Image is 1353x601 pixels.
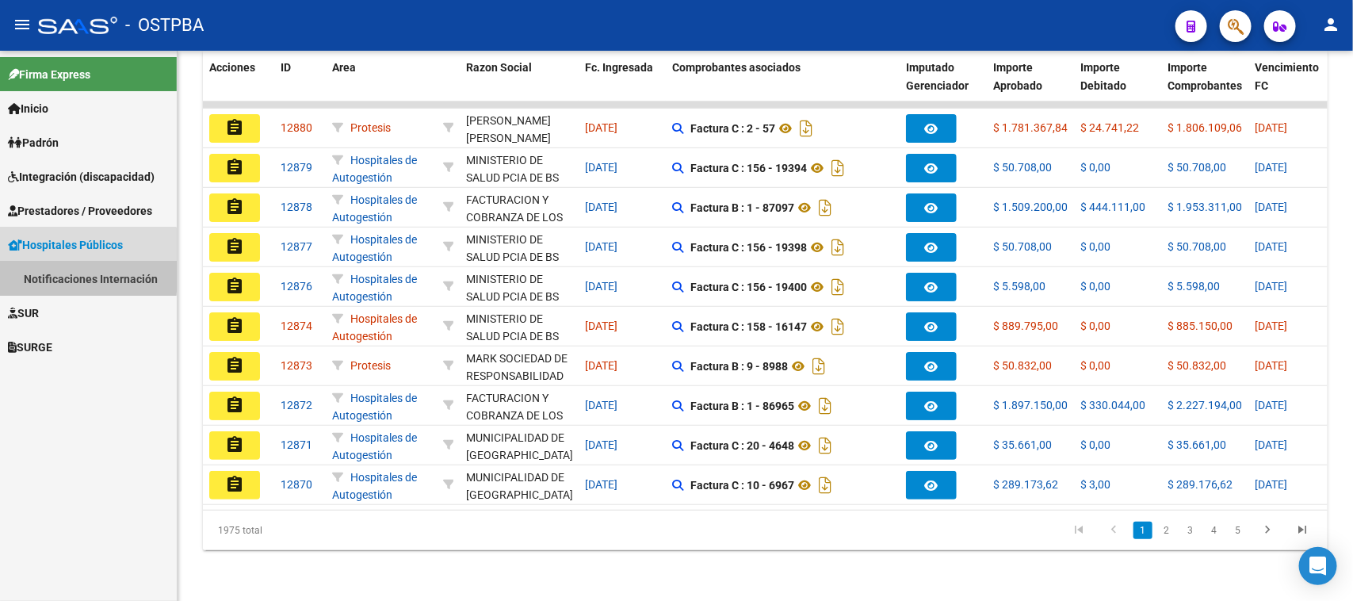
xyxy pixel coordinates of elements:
[8,236,123,254] span: Hospitales Públicos
[808,354,829,379] i: Descargar documento
[13,15,32,34] mat-icon: menu
[281,399,312,412] span: 12872
[466,350,572,383] div: - 30583155542
[1155,517,1179,544] li: page 2
[8,304,39,322] span: SUR
[466,191,572,263] div: FACTURACION Y COBRANZA DE LOS EFECTORES PUBLICOS S.E.
[1321,15,1340,34] mat-icon: person
[690,479,794,492] strong: Factura C : 10 - 6967
[993,359,1052,372] span: $ 50.832,00
[690,439,794,452] strong: Factura C : 20 - 4648
[332,193,417,224] span: Hospitales de Autogestión
[585,478,617,491] span: [DATE]
[1080,240,1110,253] span: $ 0,00
[1168,320,1233,332] span: $ 885.150,00
[281,438,312,451] span: 12871
[1168,478,1233,491] span: $ 289.176,62
[1168,399,1242,412] span: $ 2.227.194,00
[993,201,1068,213] span: $ 1.509.200,00
[1080,161,1110,174] span: $ 0,00
[1080,478,1110,491] span: $ 3,00
[125,8,204,43] span: - OSTPBA
[8,202,152,220] span: Prestadores / Proveedores
[274,51,326,121] datatable-header-cell: ID
[585,359,617,372] span: [DATE]
[993,121,1068,134] span: $ 1.781.367,84
[466,310,572,364] div: MINISTERIO DE SALUD PCIA DE BS AS
[1168,359,1226,372] span: $ 50.832,00
[1074,51,1161,121] datatable-header-cell: Importe Debitado
[1179,517,1202,544] li: page 3
[281,359,312,372] span: 12873
[466,231,572,285] div: MINISTERIO DE SALUD PCIA DE BS AS
[460,51,579,121] datatable-header-cell: Razon Social
[466,350,572,404] div: MARK SOCIEDAD DE RESPONSABILIDAD LIMITADA
[1080,121,1139,134] span: $ 24.741,22
[1255,201,1287,213] span: [DATE]
[1287,522,1317,539] a: go to last page
[585,240,617,253] span: [DATE]
[8,66,90,83] span: Firma Express
[1161,51,1248,121] datatable-header-cell: Importe Comprobantes
[466,270,572,304] div: - 30626983398
[1255,478,1287,491] span: [DATE]
[815,393,835,419] i: Descargar documento
[225,396,244,415] mat-icon: assignment
[672,61,801,74] span: Comprobantes asociados
[209,61,255,74] span: Acciones
[1064,522,1094,539] a: go to first page
[466,112,572,145] div: - 27938579860
[1255,438,1287,451] span: [DATE]
[1168,121,1242,134] span: $ 1.806.109,06
[827,155,848,181] i: Descargar documento
[225,197,244,216] mat-icon: assignment
[690,400,794,412] strong: Factura B : 1 - 86965
[466,191,572,224] div: - 30715497456
[1080,438,1110,451] span: $ 0,00
[1080,201,1145,213] span: $ 444.111,00
[466,389,572,423] div: - 30715497456
[585,399,617,412] span: [DATE]
[225,475,244,494] mat-icon: assignment
[585,201,617,213] span: [DATE]
[281,478,312,491] span: 12870
[281,161,312,174] span: 12879
[225,158,244,177] mat-icon: assignment
[1080,359,1110,372] span: $ 0,00
[225,118,244,137] mat-icon: assignment
[815,195,835,220] i: Descargar documento
[350,359,391,372] span: Protesis
[690,201,794,214] strong: Factura B : 1 - 87097
[332,233,417,264] span: Hospitales de Autogestión
[1131,517,1155,544] li: page 1
[281,61,291,74] span: ID
[225,237,244,256] mat-icon: assignment
[585,161,617,174] span: [DATE]
[466,429,572,462] div: - 30681617783
[350,121,391,134] span: Protesis
[1255,161,1287,174] span: [DATE]
[1255,240,1287,253] span: [DATE]
[466,469,573,523] div: MUNICIPALIDAD DE [GEOGRAPHIC_DATA][PERSON_NAME]
[690,281,807,293] strong: Factura C : 156 - 19400
[827,235,848,260] i: Descargar documento
[332,154,417,185] span: Hospitales de Autogestión
[225,316,244,335] mat-icon: assignment
[466,61,532,74] span: Razon Social
[466,429,573,483] div: MUNICIPALIDAD DE [GEOGRAPHIC_DATA][PERSON_NAME]
[1255,359,1287,372] span: [DATE]
[225,356,244,375] mat-icon: assignment
[1080,61,1126,92] span: Importe Debitado
[1168,240,1226,253] span: $ 50.708,00
[1205,522,1224,539] a: 4
[1255,320,1287,332] span: [DATE]
[1080,280,1110,293] span: $ 0,00
[281,121,312,134] span: 12880
[1299,547,1337,585] div: Open Intercom Messenger
[1168,201,1242,213] span: $ 1.953.311,00
[987,51,1074,121] datatable-header-cell: Importe Aprobado
[585,121,617,134] span: [DATE]
[1248,51,1336,121] datatable-header-cell: Vencimiento FC
[203,511,425,550] div: 1975 total
[993,240,1052,253] span: $ 50.708,00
